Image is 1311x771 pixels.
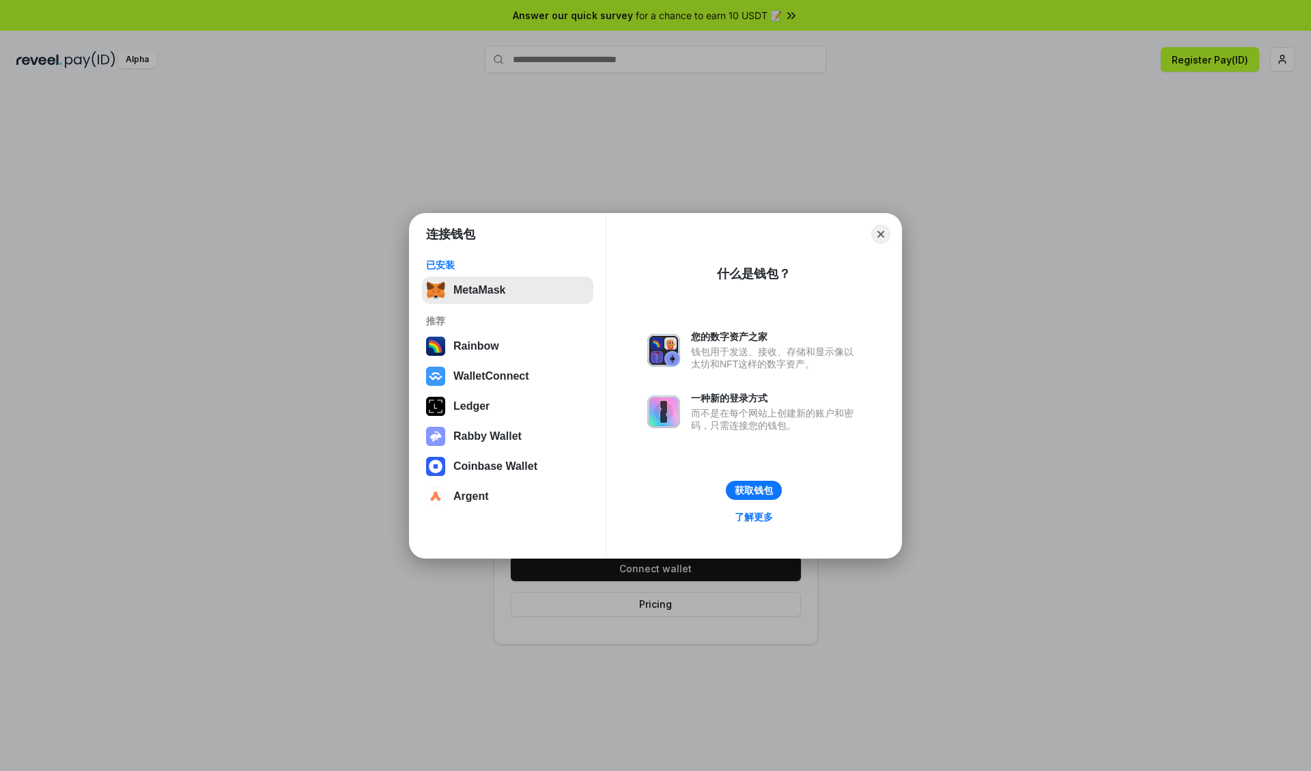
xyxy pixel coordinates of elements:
[426,397,445,416] img: svg+xml,%3Csvg%20xmlns%3D%22http%3A%2F%2Fwww.w3.org%2F2000%2Fsvg%22%20width%3D%2228%22%20height%3...
[647,395,680,428] img: svg+xml,%3Csvg%20xmlns%3D%22http%3A%2F%2Fwww.w3.org%2F2000%2Fsvg%22%20fill%3D%22none%22%20viewBox...
[453,430,522,443] div: Rabby Wallet
[426,487,445,506] img: svg+xml,%3Csvg%20width%3D%2228%22%20height%3D%2228%22%20viewBox%3D%220%200%2028%2028%22%20fill%3D...
[422,393,593,420] button: Ledger
[422,363,593,390] button: WalletConnect
[422,333,593,360] button: Rainbow
[691,392,860,404] div: 一种新的登录方式
[453,340,499,352] div: Rainbow
[735,484,773,496] div: 获取钱包
[453,460,537,473] div: Coinbase Wallet
[422,277,593,304] button: MetaMask
[426,367,445,386] img: svg+xml,%3Csvg%20width%3D%2228%22%20height%3D%2228%22%20viewBox%3D%220%200%2028%2028%22%20fill%3D...
[426,427,445,446] img: svg+xml,%3Csvg%20xmlns%3D%22http%3A%2F%2Fwww.w3.org%2F2000%2Fsvg%22%20fill%3D%22none%22%20viewBox...
[426,457,445,476] img: svg+xml,%3Csvg%20width%3D%2228%22%20height%3D%2228%22%20viewBox%3D%220%200%2028%2028%22%20fill%3D...
[453,284,505,296] div: MetaMask
[453,370,529,382] div: WalletConnect
[422,423,593,450] button: Rabby Wallet
[691,346,860,370] div: 钱包用于发送、接收、存储和显示像以太坊和NFT这样的数字资产。
[717,266,791,282] div: 什么是钱包？
[727,508,781,526] a: 了解更多
[691,331,860,343] div: 您的数字资产之家
[426,226,475,242] h1: 连接钱包
[422,453,593,480] button: Coinbase Wallet
[453,400,490,412] div: Ledger
[647,334,680,367] img: svg+xml,%3Csvg%20xmlns%3D%22http%3A%2F%2Fwww.w3.org%2F2000%2Fsvg%22%20fill%3D%22none%22%20viewBox...
[426,337,445,356] img: svg+xml,%3Csvg%20width%3D%22120%22%20height%3D%22120%22%20viewBox%3D%220%200%20120%20120%22%20fil...
[453,490,489,503] div: Argent
[426,281,445,300] img: svg+xml,%3Csvg%20fill%3D%22none%22%20height%3D%2233%22%20viewBox%3D%220%200%2035%2033%22%20width%...
[735,511,773,523] div: 了解更多
[691,407,860,432] div: 而不是在每个网站上创建新的账户和密码，只需连接您的钱包。
[422,483,593,510] button: Argent
[726,481,782,500] button: 获取钱包
[426,315,589,327] div: 推荐
[871,225,890,244] button: Close
[426,259,589,271] div: 已安装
